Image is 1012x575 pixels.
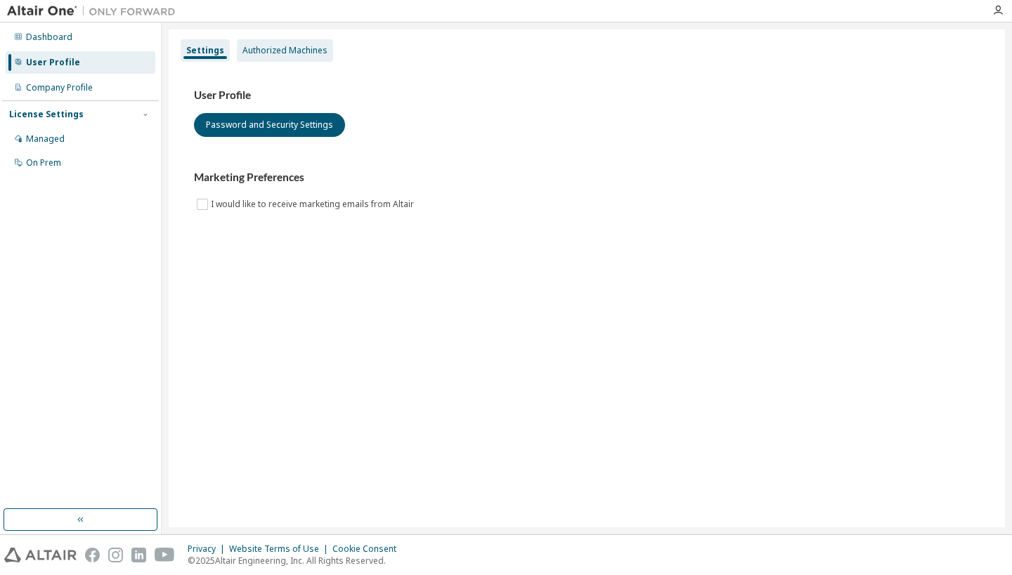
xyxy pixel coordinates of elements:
[194,88,980,103] h3: User Profile
[26,82,93,93] div: Company Profile
[85,548,100,562] img: facebook.svg
[26,57,80,68] div: User Profile
[26,133,65,145] div: Managed
[194,171,980,185] h3: Marketing Preferences
[9,109,84,120] div: License Settings
[188,543,229,555] div: Privacy
[211,196,417,213] label: I would like to receive marketing emails from Altair
[108,548,123,562] img: instagram.svg
[194,113,345,137] button: Password and Security Settings
[186,45,224,56] div: Settings
[229,543,332,555] div: Website Terms of Use
[26,32,72,43] div: Dashboard
[188,555,405,567] p: © 2025 Altair Engineering, Inc. All Rights Reserved.
[332,543,405,555] div: Cookie Consent
[26,157,61,168] div: On Prem
[131,548,146,562] img: linkedin.svg
[4,548,77,562] img: altair_logo.svg
[155,548,175,562] img: youtube.svg
[7,4,183,18] img: Altair One
[242,45,327,56] div: Authorized Machines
